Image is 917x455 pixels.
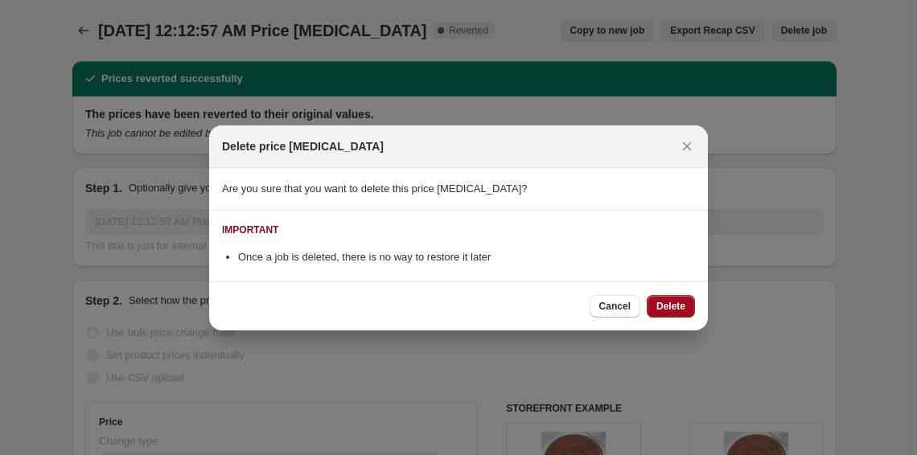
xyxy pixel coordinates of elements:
[590,295,640,318] button: Cancel
[676,135,698,158] button: Close
[222,182,528,195] span: Are you sure that you want to delete this price [MEDICAL_DATA]?
[599,300,631,313] span: Cancel
[222,138,384,154] h2: Delete price [MEDICAL_DATA]
[656,300,685,313] span: Delete
[238,249,695,265] li: Once a job is deleted, there is no way to restore it later
[647,295,695,318] button: Delete
[222,223,278,236] div: IMPORTANT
